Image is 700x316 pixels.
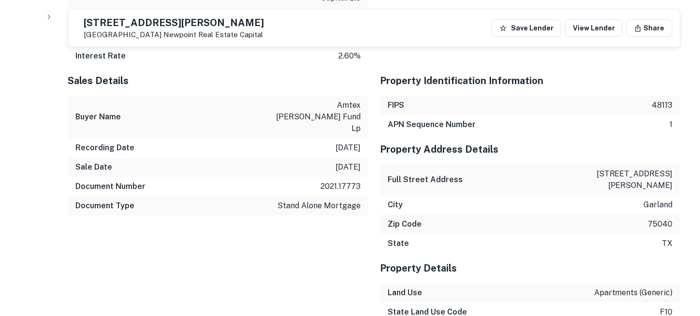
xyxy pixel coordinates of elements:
[662,238,673,249] p: tx
[338,50,361,62] p: 2.60%
[380,73,681,88] h5: Property Identification Information
[75,200,134,212] h6: Document Type
[388,119,476,130] h6: APN Sequence Number
[84,30,264,39] p: [GEOGRAPHIC_DATA]
[388,174,463,186] h6: Full Street Address
[335,161,361,173] p: [DATE]
[648,218,673,230] p: 75040
[388,199,403,211] h6: City
[274,100,361,134] p: amtex [PERSON_NAME] fund lp
[388,287,422,299] h6: Land Use
[75,142,134,154] h6: Recording Date
[75,161,112,173] h6: Sale Date
[84,18,264,28] h5: [STREET_ADDRESS][PERSON_NAME]
[388,218,422,230] h6: Zip Code
[670,119,673,130] p: 1
[652,239,700,285] iframe: Chat Widget
[380,261,681,275] h5: Property Details
[565,19,623,37] a: View Lender
[594,287,673,299] p: apartments (generic)
[586,168,673,191] p: [STREET_ADDRESS][PERSON_NAME]
[75,50,126,62] h6: Interest Rate
[388,100,404,111] h6: FIPS
[652,100,673,111] p: 48113
[163,30,263,39] a: Newpoint Real Estate Capital
[644,199,673,211] p: garland
[75,181,146,192] h6: Document Number
[627,19,672,37] button: Share
[321,181,361,192] p: 2021.17773
[335,142,361,154] p: [DATE]
[75,111,121,123] h6: Buyer Name
[380,142,681,157] h5: Property Address Details
[388,238,409,249] h6: State
[492,19,561,37] button: Save Lender
[277,200,361,212] p: stand alone mortgage
[68,73,368,88] h5: Sales Details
